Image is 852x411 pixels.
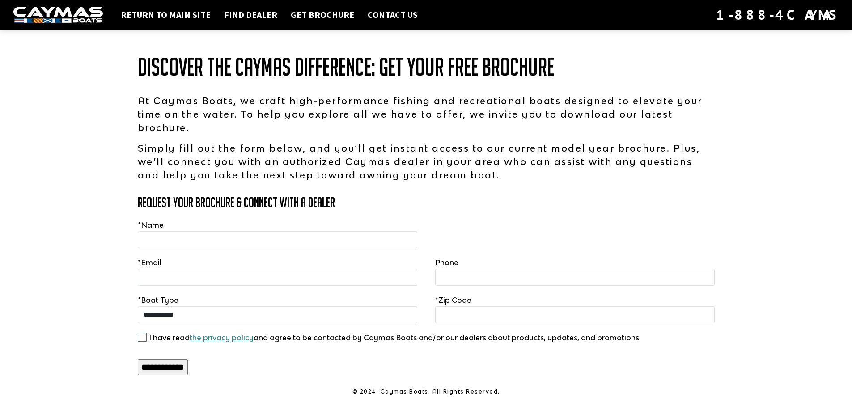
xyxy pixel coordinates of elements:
label: Zip Code [435,295,471,305]
a: Return to main site [116,9,215,21]
a: Find Dealer [220,9,282,21]
label: Boat Type [138,295,178,305]
div: 1-888-4CAYMAS [716,5,839,25]
a: Contact Us [363,9,422,21]
h3: Request Your Brochure & Connect with a Dealer [138,195,715,210]
label: I have read and agree to be contacted by Caymas Boats and/or our dealers about products, updates,... [149,332,641,343]
p: Simply fill out the form below, and you’ll get instant access to our current model year brochure.... [138,141,715,182]
a: the privacy policy [190,333,254,342]
label: Name [138,220,164,230]
a: Get Brochure [286,9,359,21]
img: white-logo-c9c8dbefe5ff5ceceb0f0178aa75bf4bb51f6bca0971e226c86eb53dfe498488.png [13,7,103,23]
p: © 2024. Caymas Boats. All Rights Reserved. [138,388,715,396]
p: At Caymas Boats, we craft high-performance fishing and recreational boats designed to elevate you... [138,94,715,134]
h1: Discover the Caymas Difference: Get Your Free Brochure [138,54,715,81]
label: Email [138,257,161,268]
label: Phone [435,257,458,268]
